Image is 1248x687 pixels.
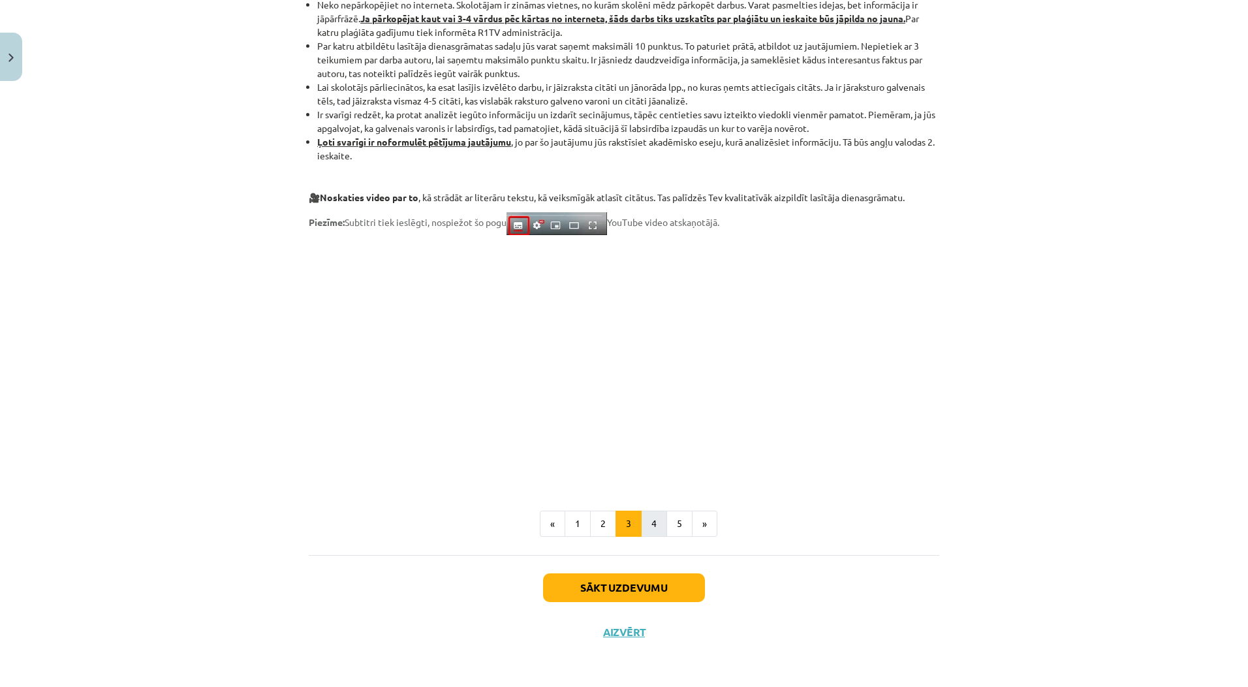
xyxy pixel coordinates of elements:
[320,191,418,203] strong: Noskaties video par to
[360,12,905,24] strong: Ja pārkopējat kaut vai 3-4 vārdus pēc kārtas no interneta, šāds darbs tiks uzskatīts par plaģiātu...
[317,108,939,135] li: Ir svarīgi redzēt, ka protat analizēt iegūto informāciju un izdarīt secinājumus, tāpēc centieties...
[309,216,719,228] span: Subtitri tiek ieslēgti, nospiežot šo pogu YouTube video atskaņotājā.
[309,191,939,204] p: 🎥 , kā strādāt ar literāru tekstu, kā veiksmīgāk atlasīt citātus. Tas palīdzēs Tev kvalitatīvāk a...
[599,626,649,639] button: Aizvērt
[565,511,591,537] button: 1
[666,511,693,537] button: 5
[641,511,667,537] button: 4
[309,511,939,537] nav: Page navigation example
[543,573,705,602] button: Sākt uzdevumu
[692,511,717,537] button: »
[540,511,565,537] button: «
[317,135,939,163] li: , jo par šo jautājumu jūs rakstīsiet akadēmisko eseju, kurā analizēsiet informāciju. Tā būs angļu...
[317,80,939,108] li: Lai skolotājs pārliecinātos, ka esat lasījis izvēlēto darbu, ir jāizraksta citāti un jānorāda lpp...
[317,39,939,80] li: Par katru atbildētu lasītāja dienasgrāmatas sadaļu jūs varat saņemt maksimāli 10 punktus. To patu...
[309,216,345,228] strong: Piezīme:
[317,136,511,148] strong: Ļoti svarīgi ir noformulēt pētījuma jautājumu
[8,54,14,62] img: icon-close-lesson-0947bae3869378f0d4975bcd49f059093ad1ed9edebbc8119c70593378902aed.svg
[590,511,616,537] button: 2
[616,511,642,537] button: 3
